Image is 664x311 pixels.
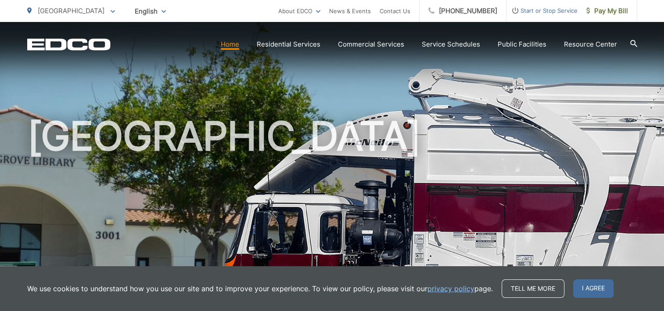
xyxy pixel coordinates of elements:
[38,7,104,15] span: [GEOGRAPHIC_DATA]
[128,4,172,19] span: English
[278,6,320,16] a: About EDCO
[422,39,480,50] a: Service Schedules
[380,6,410,16] a: Contact Us
[586,6,628,16] span: Pay My Bill
[257,39,320,50] a: Residential Services
[338,39,404,50] a: Commercial Services
[221,39,239,50] a: Home
[329,6,371,16] a: News & Events
[498,39,546,50] a: Public Facilities
[564,39,617,50] a: Resource Center
[427,283,474,294] a: privacy policy
[27,283,493,294] p: We use cookies to understand how you use our site and to improve your experience. To view our pol...
[27,38,111,51] a: EDCD logo. Return to the homepage.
